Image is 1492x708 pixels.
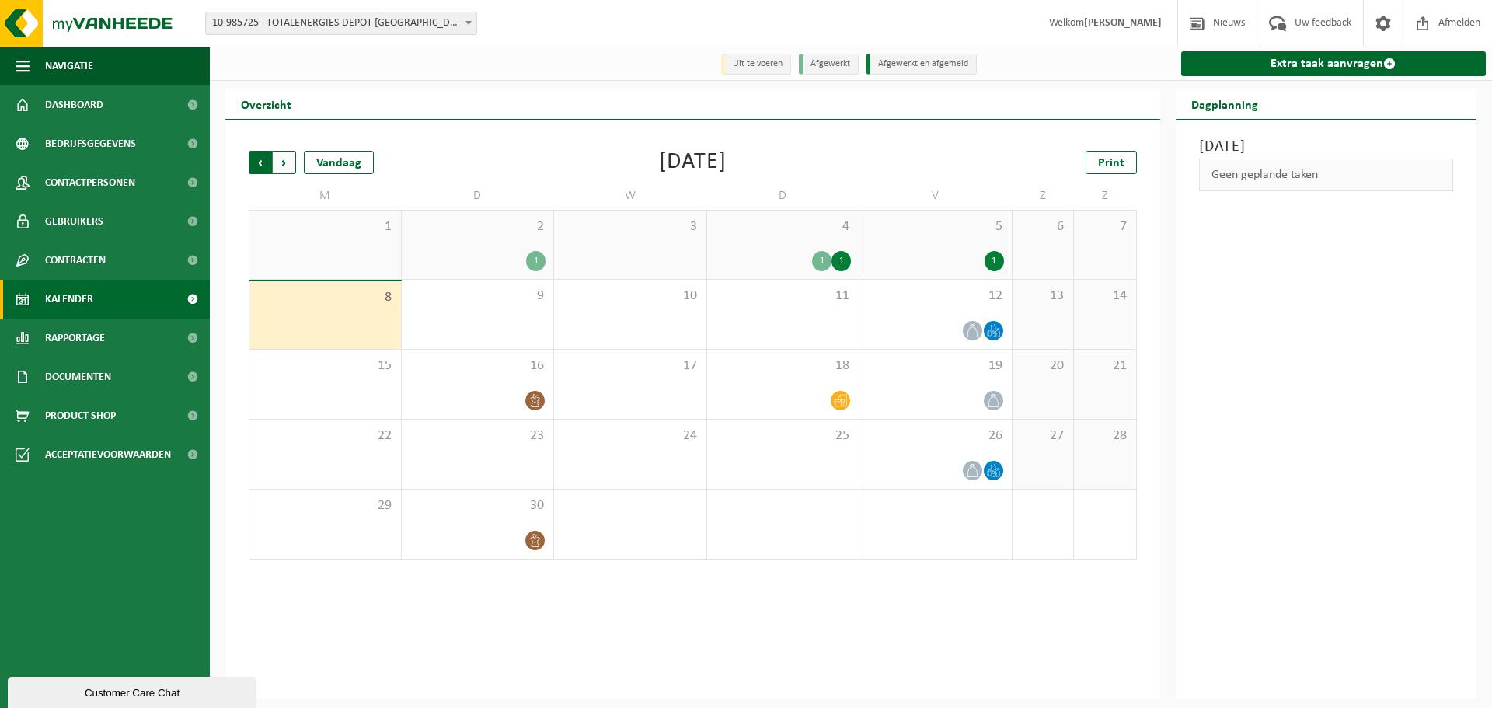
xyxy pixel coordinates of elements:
[859,182,1013,210] td: V
[1082,288,1128,305] span: 14
[526,251,546,271] div: 1
[562,218,699,235] span: 3
[715,357,852,375] span: 18
[812,251,831,271] div: 1
[45,85,103,124] span: Dashboard
[799,54,859,75] li: Afgewerkt
[659,151,727,174] div: [DATE]
[715,288,852,305] span: 11
[410,497,546,514] span: 30
[562,357,699,375] span: 17
[1199,135,1454,159] h3: [DATE]
[866,54,977,75] li: Afgewerkt en afgemeld
[1082,357,1128,375] span: 21
[257,427,393,445] span: 22
[1020,427,1066,445] span: 27
[867,218,1004,235] span: 5
[1020,357,1066,375] span: 20
[257,497,393,514] span: 29
[410,357,546,375] span: 16
[1176,89,1274,119] h2: Dagplanning
[1013,182,1075,210] td: Z
[45,319,105,357] span: Rapportage
[273,151,296,174] span: Volgende
[1020,288,1066,305] span: 13
[410,427,546,445] span: 23
[1074,182,1136,210] td: Z
[249,182,402,210] td: M
[45,396,116,435] span: Product Shop
[410,288,546,305] span: 9
[715,218,852,235] span: 4
[1082,218,1128,235] span: 7
[249,151,272,174] span: Vorige
[867,288,1004,305] span: 12
[402,182,555,210] td: D
[205,12,477,35] span: 10-985725 - TOTALENERGIES-DEPOT ANTWERPEN - ANTWERPEN
[257,357,393,375] span: 15
[8,674,260,708] iframe: chat widget
[225,89,307,119] h2: Overzicht
[45,357,111,396] span: Documenten
[715,427,852,445] span: 25
[410,218,546,235] span: 2
[867,357,1004,375] span: 19
[1086,151,1137,174] a: Print
[707,182,860,210] td: D
[1181,51,1487,76] a: Extra taak aanvragen
[304,151,374,174] div: Vandaag
[554,182,707,210] td: W
[45,435,171,474] span: Acceptatievoorwaarden
[45,241,106,280] span: Contracten
[45,280,93,319] span: Kalender
[867,427,1004,445] span: 26
[206,12,476,34] span: 10-985725 - TOTALENERGIES-DEPOT ANTWERPEN - ANTWERPEN
[985,251,1004,271] div: 1
[45,163,135,202] span: Contactpersonen
[45,202,103,241] span: Gebruikers
[45,124,136,163] span: Bedrijfsgegevens
[45,47,93,85] span: Navigatie
[562,427,699,445] span: 24
[562,288,699,305] span: 10
[831,251,851,271] div: 1
[1199,159,1454,191] div: Geen geplande taken
[1082,427,1128,445] span: 28
[1098,157,1124,169] span: Print
[1084,17,1162,29] strong: [PERSON_NAME]
[1020,218,1066,235] span: 6
[721,54,791,75] li: Uit te voeren
[257,218,393,235] span: 1
[257,289,393,306] span: 8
